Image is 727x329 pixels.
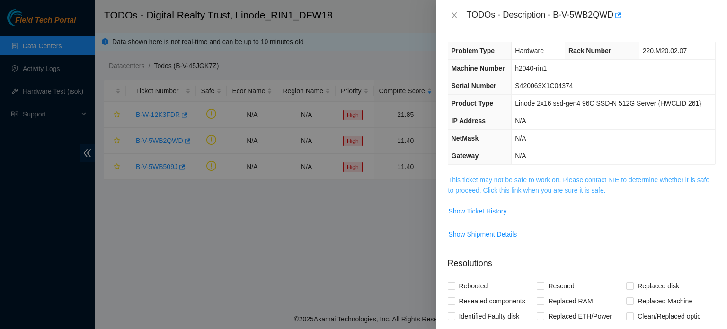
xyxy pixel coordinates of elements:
a: This ticket may not be safe to work on. Please contact NIE to determine whether it is safe to pro... [448,176,709,194]
span: Machine Number [452,64,505,72]
span: h2040-rin1 [515,64,547,72]
span: Show Ticket History [449,206,507,216]
span: Problem Type [452,47,495,54]
button: Show Shipment Details [448,227,518,242]
span: Rack Number [568,47,611,54]
span: IP Address [452,117,486,124]
span: Rescued [544,278,578,293]
span: Identified Faulty disk [455,309,523,324]
span: Serial Number [452,82,496,89]
button: Close [448,11,461,20]
span: Replaced RAM [544,293,596,309]
span: Replaced disk [634,278,683,293]
button: Show Ticket History [448,204,507,219]
span: Hardware [515,47,544,54]
span: Reseated components [455,293,529,309]
span: 220.M20.02.07 [643,47,687,54]
span: Product Type [452,99,493,107]
span: Linode 2x16 ssd-gen4 96C SSD-N 512G Server {HWCLID 261} [515,99,701,107]
span: Gateway [452,152,479,160]
div: TODOs - Description - B-V-5WB2QWD [467,8,716,23]
span: Replaced Machine [634,293,696,309]
span: close [451,11,458,19]
span: N/A [515,152,526,160]
span: N/A [515,134,526,142]
span: S420063X1C04374 [515,82,573,89]
p: Resolutions [448,249,716,270]
span: N/A [515,117,526,124]
span: Show Shipment Details [449,229,517,240]
span: NetMask [452,134,479,142]
span: Clean/Replaced optic [634,309,704,324]
span: Rebooted [455,278,492,293]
